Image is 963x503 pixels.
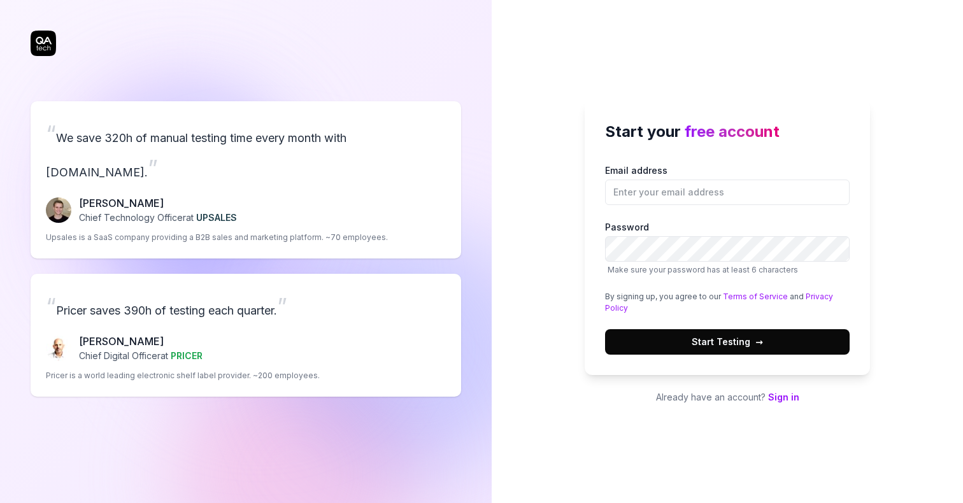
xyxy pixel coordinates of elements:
span: “ [46,292,56,320]
span: UPSALES [196,212,237,223]
p: [PERSON_NAME] [79,334,203,349]
span: → [755,335,763,348]
span: “ [46,120,56,148]
input: PasswordMake sure your password has at least 6 characters [605,236,850,262]
p: Chief Digital Officer at [79,349,203,362]
a: Sign in [768,392,799,402]
span: free account [685,122,780,141]
button: Start Testing→ [605,329,850,355]
a: “Pricer saves 390h of testing each quarter.”Chris Chalkitis[PERSON_NAME]Chief Digital Officerat P... [31,274,461,397]
img: Chris Chalkitis [46,336,71,361]
a: Privacy Policy [605,292,833,313]
p: Pricer saves 390h of testing each quarter. [46,289,446,323]
span: PRICER [171,350,203,361]
h2: Start your [605,120,850,143]
p: We save 320h of manual testing time every month with [DOMAIN_NAME]. [46,117,446,185]
span: ” [277,292,287,320]
a: “We save 320h of manual testing time every month with [DOMAIN_NAME].”Fredrik Seidl[PERSON_NAME]Ch... [31,101,461,259]
p: Upsales is a SaaS company providing a B2B sales and marketing platform. ~70 employees. [46,232,388,243]
input: Email address [605,180,850,205]
label: Email address [605,164,850,205]
a: Terms of Service [723,292,788,301]
img: Fredrik Seidl [46,197,71,223]
p: Chief Technology Officer at [79,211,237,224]
p: Pricer is a world leading electronic shelf label provider. ~200 employees. [46,370,320,381]
span: Start Testing [692,335,763,348]
div: By signing up, you agree to our and [605,291,850,314]
p: Already have an account? [585,390,870,404]
span: Make sure your password has at least 6 characters [608,265,798,274]
p: [PERSON_NAME] [79,195,237,211]
label: Password [605,220,850,276]
span: ” [148,154,158,182]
